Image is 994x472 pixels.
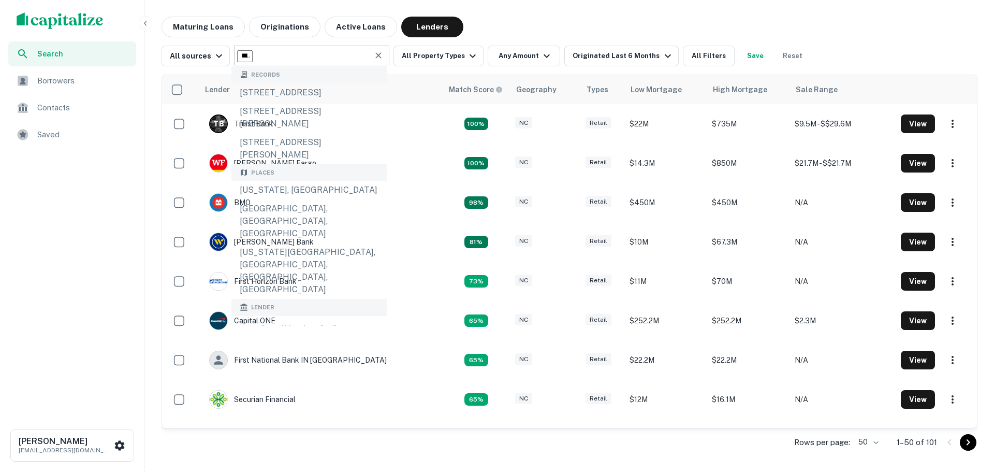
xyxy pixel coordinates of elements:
[683,46,735,66] button: All Filters
[488,46,560,66] button: Any Amount
[8,122,136,147] a: Saved
[739,46,772,66] button: Save your search to get updates of matches that match your search criteria.
[464,118,488,130] div: Capitalize uses an advanced AI algorithm to match your search with the best lender. The match sco...
[624,262,707,301] td: $11M
[901,390,935,409] button: View
[510,75,581,104] th: Geography
[776,46,809,66] button: Reset
[251,70,280,79] span: Records
[443,75,510,104] th: Capitalize uses an advanced AI algorithm to match your search with the best lender. The match sco...
[586,235,611,247] div: Retail
[624,75,707,104] th: Low Mortgage
[713,83,767,96] div: High Mortgage
[515,275,532,287] div: NC
[37,75,130,87] span: Borrowers
[209,351,387,369] div: First National Bank IN [GEOGRAPHIC_DATA]
[449,84,501,95] h6: Match Score
[10,430,134,462] button: [PERSON_NAME][EMAIL_ADDRESS][DOMAIN_NAME]
[624,301,707,340] td: $252.2M
[464,354,488,366] div: Capitalize uses an advanced AI algorithm to match your search with the best lender. The match sco...
[464,157,488,169] div: Capitalize uses an advanced AI algorithm to match your search with the best lender. The match sco...
[210,233,227,251] img: picture
[515,353,532,365] div: NC
[901,154,935,173] button: View
[796,83,838,96] div: Sale Range
[209,154,316,173] div: [PERSON_NAME] Fargo
[790,262,896,301] td: N/A
[251,303,274,312] span: Lender
[631,83,682,96] div: Low Mortgage
[371,48,386,63] button: Clear
[401,17,463,37] button: Lenders
[8,68,136,93] a: Borrowers
[707,301,790,340] td: $252.2M
[580,75,624,104] th: Types
[586,393,611,405] div: Retail
[573,50,674,62] div: Originated Last 6 Months
[586,117,611,129] div: Retail
[586,196,611,208] div: Retail
[707,419,790,459] td: $40M
[707,104,790,144] td: $735M
[199,75,443,104] th: Lender
[8,95,136,120] a: Contacts
[901,233,935,251] button: View
[209,233,314,251] div: [PERSON_NAME] Bank
[464,196,488,209] div: Capitalize uses an advanced AI algorithm to match your search with the best lender. The match sco...
[624,380,707,419] td: $12M
[707,183,790,222] td: $450M
[231,83,387,102] div: [STREET_ADDRESS]
[325,17,397,37] button: Active Loans
[624,222,707,262] td: $10M
[210,194,227,211] img: picture
[707,144,790,183] td: $850M
[209,311,275,330] div: Capital ONE
[210,312,227,330] img: picture
[464,275,488,288] div: Capitalize uses an advanced AI algorithm to match your search with the best lender. The match sco...
[515,235,532,247] div: NC
[586,275,611,287] div: Retail
[249,17,320,37] button: Originations
[901,272,935,291] button: View
[209,193,251,212] div: BMO
[901,115,935,133] button: View
[515,393,532,405] div: NC
[790,419,896,459] td: $12M
[707,222,790,262] td: $67.3M
[790,340,896,380] td: N/A
[210,391,227,408] img: picture
[464,393,488,406] div: Capitalize uses an advanced AI algorithm to match your search with the best lender. The match sco...
[464,314,488,327] div: Capitalize uses an advanced AI algorithm to match your search with the best lender. The match sco...
[19,446,112,455] p: [EMAIL_ADDRESS][DOMAIN_NAME]
[17,12,104,29] img: capitalize-logo.png
[794,436,850,449] p: Rows per page:
[213,119,224,130] p: T B
[162,46,230,66] button: All sources
[162,17,245,37] button: Maturing Loans
[209,272,297,291] div: First Horizon Bank
[901,351,935,369] button: View
[231,181,387,199] div: [US_STATE], [GEOGRAPHIC_DATA]
[624,419,707,459] td: $12M
[624,144,707,183] td: $14.3M
[515,314,532,326] div: NC
[205,83,230,96] div: Lender
[449,84,503,95] div: Capitalize uses an advanced AI algorithm to match your search with the best lender. The match sco...
[464,236,488,248] div: Capitalize uses an advanced AI algorithm to match your search with the best lender. The match sco...
[942,389,994,439] iframe: Chat Widget
[209,115,273,133] div: Truist Bank
[8,41,136,66] a: Search
[515,117,532,129] div: NC
[515,156,532,168] div: NC
[19,437,112,446] h6: [PERSON_NAME]
[564,46,678,66] button: Originated Last 6 Months
[170,50,225,62] div: All sources
[515,196,532,208] div: NC
[393,46,484,66] button: All Property Types
[37,102,130,114] span: Contacts
[790,222,896,262] td: N/A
